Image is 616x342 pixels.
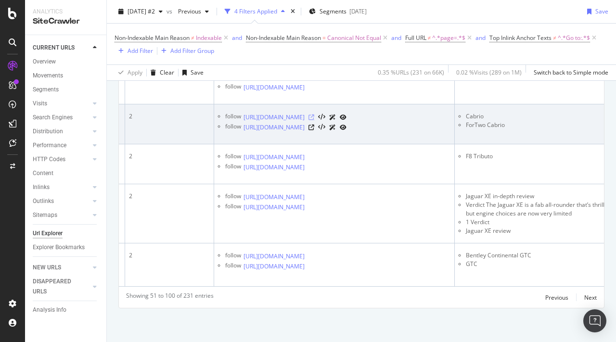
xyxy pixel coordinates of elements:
[33,71,100,81] a: Movements
[33,99,90,109] a: Visits
[558,31,590,45] span: ^.*Go to:.*$
[128,47,153,55] div: Add Filter
[33,16,99,27] div: SiteCrawler
[33,57,100,67] a: Overview
[456,68,522,76] div: 0.02 % Visits ( 289 on 1M )
[475,33,486,42] button: and
[530,65,608,80] button: Switch back to Simple mode
[391,34,401,42] div: and
[115,65,142,80] button: Apply
[33,277,90,297] a: DISAPPEARED URLS
[308,114,314,120] a: Visit Online Page
[33,196,90,206] a: Outlinks
[349,7,367,15] div: [DATE]
[33,113,73,123] div: Search Engines
[225,82,241,92] div: follow
[33,127,90,137] a: Distribution
[129,251,210,260] div: 2
[318,114,325,121] button: View HTML Source
[595,7,608,15] div: Save
[33,182,90,192] a: Inlinks
[33,85,100,95] a: Segments
[329,112,336,122] a: AI Url Details
[33,228,100,239] a: Url Explorer
[128,7,155,15] span: 2025 Aug. 31st #2
[244,113,305,122] a: [URL][DOMAIN_NAME]
[225,202,241,212] div: follow
[584,293,597,302] div: Next
[225,192,241,202] div: follow
[318,124,325,131] button: View HTML Source
[322,34,326,42] span: =
[584,291,597,303] button: Next
[221,4,289,19] button: 4 Filters Applied
[475,34,486,42] div: and
[174,7,201,15] span: Previous
[545,293,568,302] div: Previous
[33,140,66,151] div: Performance
[244,252,305,261] a: [URL][DOMAIN_NAME]
[391,33,401,42] button: and
[225,112,241,122] div: follow
[33,43,90,53] a: CURRENT URLS
[33,8,99,16] div: Analytics
[33,263,61,273] div: NEW URLS
[428,34,431,42] span: ≠
[196,31,222,45] span: Indexable
[33,113,90,123] a: Search Engines
[33,127,63,137] div: Distribution
[167,7,174,15] span: vs
[33,57,56,67] div: Overview
[115,4,167,19] button: [DATE] #2
[33,85,59,95] div: Segments
[320,7,346,15] span: Segments
[545,291,568,303] button: Previous
[33,277,81,297] div: DISAPPEARED URLS
[191,68,204,76] div: Save
[33,210,90,220] a: Sitemaps
[305,4,371,19] button: Segments[DATE]
[234,7,277,15] div: 4 Filters Applied
[129,192,210,201] div: 2
[128,68,142,76] div: Apply
[33,99,47,109] div: Visits
[534,68,608,76] div: Switch back to Simple mode
[33,263,90,273] a: NEW URLS
[225,261,241,271] div: follow
[33,168,53,178] div: Content
[129,112,210,121] div: 2
[225,152,241,162] div: follow
[405,34,426,42] span: Full URL
[244,203,305,212] a: [URL][DOMAIN_NAME]
[147,65,174,80] button: Clear
[583,4,608,19] button: Save
[33,168,100,178] a: Content
[378,68,444,76] div: 0.35 % URLs ( 231 on 66K )
[340,112,346,122] a: URL Inspection
[191,34,194,42] span: ≠
[33,43,75,53] div: CURRENT URLS
[489,34,552,42] span: Top Inlink Anchor Texts
[289,7,297,16] div: times
[33,242,100,253] a: Explorer Bookmarks
[244,83,305,92] a: [URL][DOMAIN_NAME]
[115,45,153,57] button: Add Filter
[179,65,204,80] button: Save
[33,154,65,165] div: HTTP Codes
[244,123,305,132] a: [URL][DOMAIN_NAME]
[170,47,214,55] div: Add Filter Group
[225,251,241,261] div: follow
[553,34,556,42] span: ≠
[33,196,54,206] div: Outlinks
[308,125,314,130] a: Visit Online Page
[157,45,214,57] button: Add Filter Group
[33,305,66,315] div: Analysis Info
[340,122,346,132] a: URL Inspection
[432,31,465,45] span: ^.*page=.*$
[33,154,90,165] a: HTTP Codes
[33,305,100,315] a: Analysis Info
[160,68,174,76] div: Clear
[583,309,606,332] div: Open Intercom Messenger
[246,34,321,42] span: Non-Indexable Main Reason
[225,162,241,172] div: follow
